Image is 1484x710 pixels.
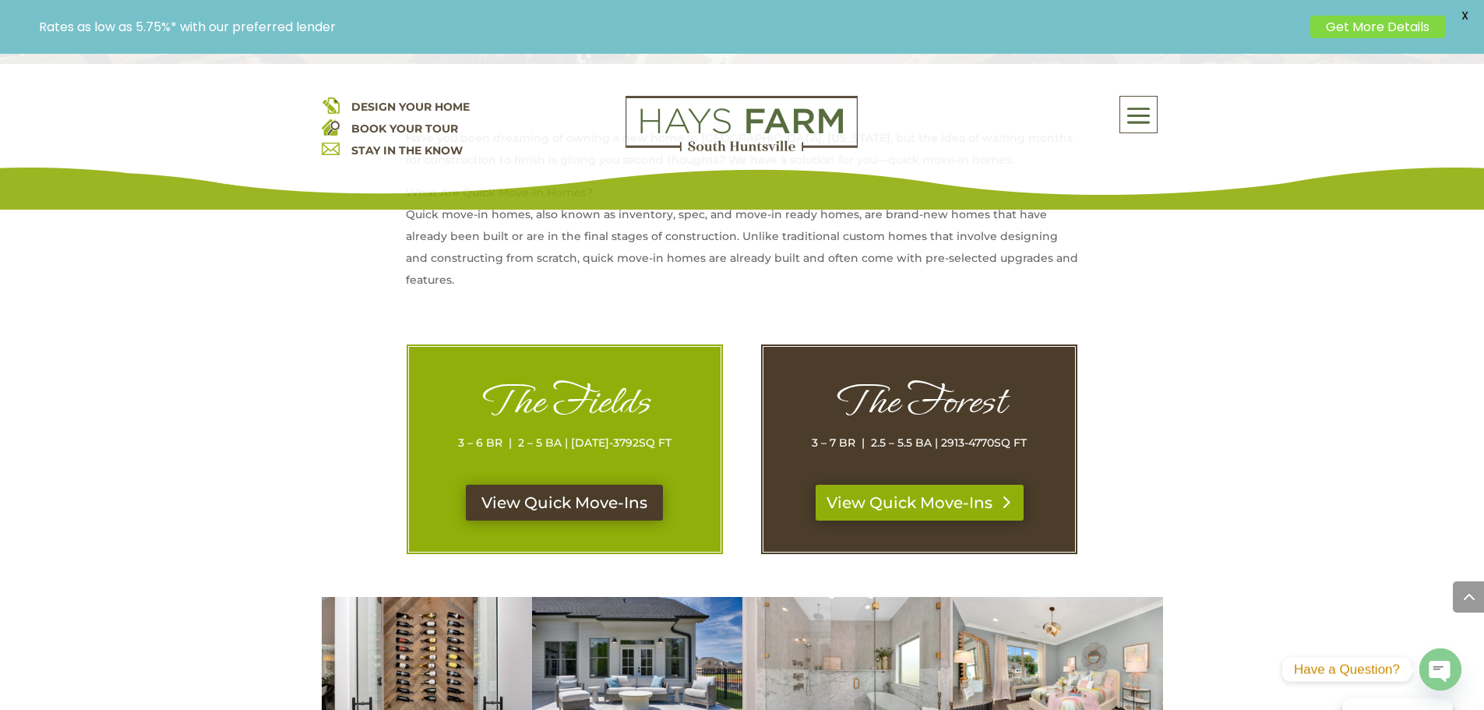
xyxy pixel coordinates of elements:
[795,378,1044,432] h1: The Forest
[351,122,458,136] a: BOOK YOUR TOUR
[39,19,1302,34] p: Rates as low as 5.75%* with our preferred lender
[1453,4,1476,27] span: X
[351,143,463,157] a: STAY IN THE KNOW
[1310,16,1445,38] a: Get More Details
[626,96,858,152] img: Logo
[351,100,470,114] a: DESIGN YOUR HOME
[626,141,858,155] a: hays farm homes huntsville development
[994,436,1027,450] span: SQ FT
[440,378,689,432] h1: The Fields
[406,182,1079,302] p: What Are Quick Move-In Homes? Quick move-in homes, also known as inventory, spec, and move-in rea...
[639,436,672,450] span: SQ FT
[795,432,1044,454] p: 3 – 7 BR | 2.5 – 5.5 BA | 2913-4770
[322,96,340,114] img: design your home
[466,485,663,521] a: View Quick Move-Ins
[816,485,1024,521] a: View Quick Move-Ins
[458,436,639,450] span: 3 – 6 BR | 2 – 5 BA | [DATE]-3792
[322,118,340,136] img: book your home tour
